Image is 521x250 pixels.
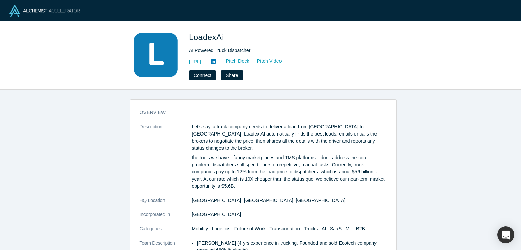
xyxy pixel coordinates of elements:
div: AI Powered Truck Dispatcher [189,47,379,54]
a: Pitch Deck [218,57,250,65]
dd: [GEOGRAPHIC_DATA] [192,211,387,218]
dt: Categories [140,225,192,239]
p: Let’s say, a truck company needs to deliver a load from [GEOGRAPHIC_DATA] to [GEOGRAPHIC_DATA]. L... [192,123,387,152]
button: Connect [189,70,216,80]
p: the tools we have—fancy marketplaces and TMS platforms—don’t address the core problem: dispatcher... [192,154,387,190]
a: [URL] [189,58,201,65]
dt: Incorporated in [140,211,192,225]
dd: [GEOGRAPHIC_DATA], [GEOGRAPHIC_DATA], [GEOGRAPHIC_DATA] [192,197,387,204]
button: Share [221,70,243,80]
h3: overview [140,109,377,116]
img: Alchemist Logo [9,5,80,17]
dt: HQ Location [140,197,192,211]
img: LoadexAi's Logo [132,31,179,79]
a: Pitch Video [250,57,282,65]
span: Mobility · Logistics · Future of Work · Transportation · Trucks · AI · SaaS · ML · B2B [192,226,365,231]
span: LoadexAi [189,33,226,42]
dt: Description [140,123,192,197]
